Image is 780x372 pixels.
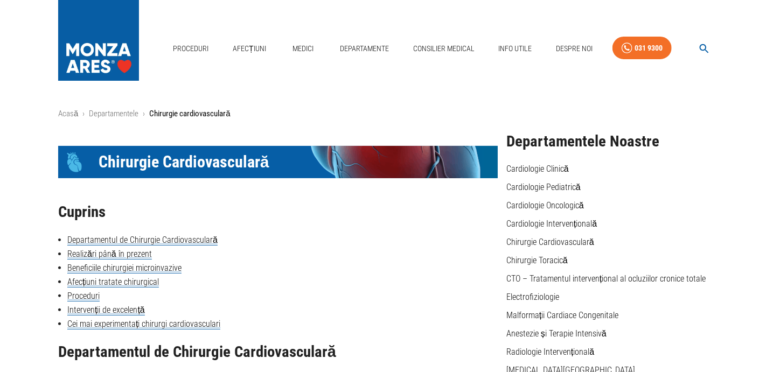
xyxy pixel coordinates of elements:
[99,152,269,172] span: Chirurgie Cardiovasculară
[506,164,569,174] a: Cardiologie Clinică
[67,235,218,245] a: Departamentul de Chirurgie Cardiovasculară
[58,108,722,120] nav: breadcrumb
[67,291,100,301] a: Proceduri
[58,109,78,118] a: Acasă
[58,343,498,361] h2: Departamentul de Chirurgie Cardiovasculară
[506,328,607,339] a: Anestezie și Terapie Intensivă
[506,237,594,247] a: Chirurgie Cardiovasculară
[82,108,85,120] li: ›
[506,182,581,192] a: Cardiologie Pediatrică
[169,38,213,60] a: Proceduri
[552,38,597,60] a: Despre Noi
[58,203,498,221] h2: Cuprins
[67,249,152,259] a: Realizări până în prezent
[67,319,220,329] a: Cei mai experimentați chirurgi cardiovasculari
[336,38,393,60] a: Departamente
[149,108,230,120] p: Chirurgie cardiovasculară
[67,277,159,287] a: Afecțiuni tratate chirurgical
[612,37,672,60] a: 031 9300
[506,310,618,320] a: Malformații Cardiace Congenitale
[506,219,597,229] a: Cardiologie Intervențională
[506,347,594,357] a: Radiologie Intervențională
[506,273,706,284] a: CTO – Tratamentul intervențional al ocluziilor cronice totale
[506,292,559,302] a: Electrofiziologie
[506,200,584,210] a: Cardiologie Oncologică
[635,41,663,55] div: 031 9300
[58,146,90,178] div: Icon
[506,255,568,265] a: Chirurgie Toracică
[495,38,537,60] a: Info Utile
[89,109,138,118] a: Departamentele
[285,38,320,60] a: Medici
[143,108,145,120] li: ›
[67,263,182,273] a: Beneficiile chirurgiei microinvazive
[506,133,722,150] h2: Departamentele Noastre
[67,305,145,315] a: Intervenții de excelență
[228,38,270,60] a: Afecțiuni
[409,38,479,60] a: Consilier Medical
